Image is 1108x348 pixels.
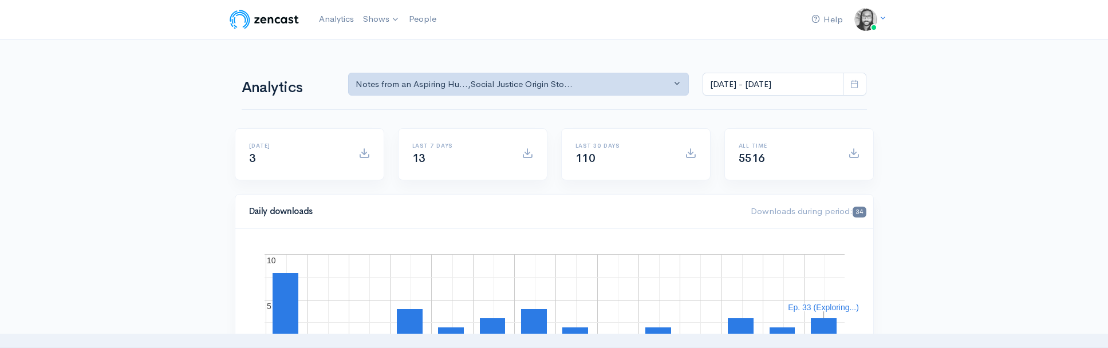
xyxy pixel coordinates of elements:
img: ZenCast Logo [228,8,301,31]
span: 110 [575,151,596,165]
a: Help [807,7,847,32]
text: Ep. 33 (Exploring...) [788,303,859,312]
span: 3 [249,151,256,165]
span: 13 [412,151,425,165]
span: 34 [853,207,866,217]
img: ... [854,8,877,31]
h6: Last 30 days [575,143,671,149]
span: Downloads during period: [751,205,866,216]
span: 5516 [739,151,765,165]
h1: Analytics [242,80,334,96]
button: Notes from an Aspiring Hu..., Social Justice Origin Sto... [348,73,689,96]
a: Shows [358,7,404,32]
input: analytics date range selector [703,73,843,96]
h6: [DATE] [249,143,345,149]
a: People [404,7,441,31]
div: Notes from an Aspiring Hu... , Social Justice Origin Sto... [356,78,672,91]
a: Analytics [314,7,358,31]
h4: Daily downloads [249,207,738,216]
h6: Last 7 days [412,143,508,149]
text: 10 [267,256,276,265]
text: 5 [267,302,271,311]
h6: All time [739,143,834,149]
